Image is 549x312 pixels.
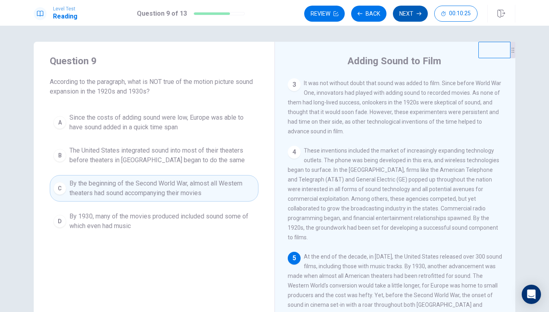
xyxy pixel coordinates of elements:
[69,179,255,198] span: By the beginning of the Second World War, almost all Western theaters had sound accompanying thei...
[449,10,471,17] span: 00:10:25
[50,175,258,202] button: CBy the beginning of the Second World War, almost all Western theaters had sound accompanying the...
[50,77,258,96] span: According to the paragraph, what is NOT true of the motion picture sound expansion in the 1920s a...
[288,80,501,135] span: It was not without doubt that sound was added to film. Since before World War One, innovators had...
[69,212,255,231] span: By 1930, many of the movies produced included sound some of which even had music
[348,55,441,67] h4: Adding Sound to Film
[53,215,66,228] div: D
[522,285,541,304] div: Open Intercom Messenger
[137,9,187,18] h1: Question 9 of 13
[288,78,301,91] div: 3
[288,252,301,265] div: 5
[434,6,478,22] button: 00:10:25
[53,116,66,129] div: A
[288,147,499,241] span: These inventions included the market of increasingly expanding technology outlets. The phone was ...
[50,208,258,235] button: DBy 1930, many of the movies produced included sound some of which even had music
[50,109,258,136] button: ASince the costs of adding sound were low, Europe was able to have sound added in a quick time span
[53,6,77,12] span: Level Test
[50,55,258,67] h4: Question 9
[53,12,77,21] h1: Reading
[393,6,428,22] button: Next
[69,146,255,165] span: The United States integrated sound into most of their theaters before theaters in [GEOGRAPHIC_DAT...
[351,6,386,22] button: Back
[288,146,301,159] div: 4
[50,142,258,169] button: BThe United States integrated sound into most of their theaters before theaters in [GEOGRAPHIC_DA...
[53,182,66,195] div: C
[53,149,66,162] div: B
[69,113,255,132] span: Since the costs of adding sound were low, Europe was able to have sound added in a quick time span
[304,6,345,22] button: Review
